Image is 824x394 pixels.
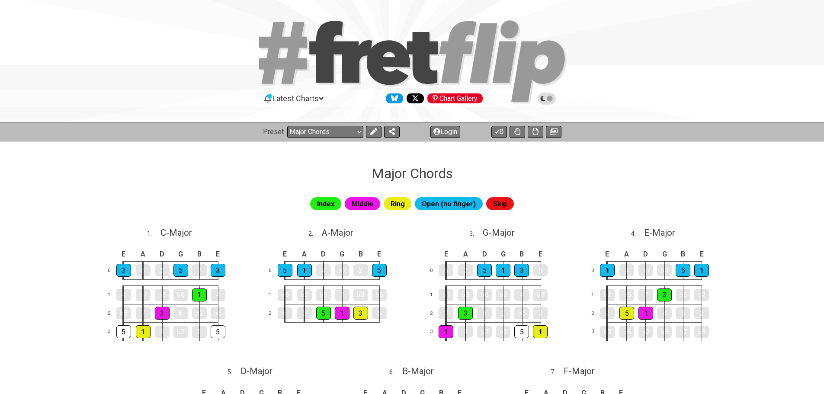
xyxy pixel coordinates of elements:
div: ♭6 [173,289,188,301]
div: ♭3 [600,326,615,338]
div: 7 [638,289,653,301]
td: B [351,247,370,261]
span: D - Major [240,366,273,376]
div: ♭6 [372,289,387,301]
div: ♭2 [600,289,615,301]
div: 2 [297,307,312,319]
div: 3 [514,264,529,277]
div: Chart Gallery [427,93,483,103]
span: 4 . [631,229,644,239]
div: 5 [316,307,331,320]
td: E [370,247,388,261]
div: 3 [458,307,473,320]
span: 7 . [551,368,564,377]
div: 4 [619,264,634,276]
div: ♭2 [638,326,653,338]
td: 1 [586,286,607,304]
div: 6 [372,307,387,319]
div: ♭2 [192,307,207,319]
div: ♭3 [657,264,672,276]
div: ♭7 [439,289,453,301]
td: E [436,247,456,261]
div: 7 [533,307,548,319]
span: Middle [352,198,373,210]
td: 1 [264,286,285,304]
div: ♭3 [155,289,170,301]
div: 1 [439,325,453,338]
span: 6 . [389,368,402,377]
button: Share Preset [384,126,400,138]
td: D [314,247,333,261]
td: 2 [264,304,285,323]
button: Toggle Dexterity for all fretkits [510,126,525,138]
a: #fretflip at Pinterest [424,93,483,103]
div: ♭2 [694,289,709,301]
div: 2 [496,307,510,319]
div: 2 [600,307,615,319]
div: 3 [657,288,672,301]
div: 6 [278,307,292,319]
div: 6 [439,264,453,276]
span: C - Major [160,227,192,238]
span: Ring [391,198,405,210]
td: D [153,247,172,261]
div: ♭3 [496,326,510,338]
td: E [693,247,711,261]
span: A - Major [321,227,353,238]
div: ♭6 [676,289,690,301]
td: 1 [425,286,446,304]
td: 2 [425,304,446,323]
span: B - Major [402,366,434,376]
div: ♭7 [638,264,653,276]
div: ♭7 [533,289,548,301]
div: 2 [192,326,207,338]
td: G [494,247,513,261]
div: 4 [657,307,672,319]
td: 1 [103,286,123,304]
a: Follow #fretflip at X [403,93,424,103]
h1: Major Chords [372,165,453,182]
div: 5 [278,264,292,277]
div: ♭2 [297,289,312,301]
div: 3 [353,307,368,320]
div: 7 [136,307,151,319]
td: E [208,247,227,261]
td: A [295,247,314,261]
div: 7 [335,289,349,301]
div: 4 [514,289,529,301]
td: 3 [425,323,446,341]
div: 1 [297,264,312,277]
div: 1 [136,325,151,338]
td: G [333,247,351,261]
div: 7 [439,307,453,319]
span: G - Major [483,227,515,238]
div: 4 [316,264,331,276]
td: A [456,247,475,261]
span: E - Major [644,227,675,238]
div: ♭5 [514,307,529,319]
div: 2 [353,264,368,276]
div: ♭7 [477,326,492,338]
div: ♭5 [211,307,225,319]
span: Index [317,198,334,210]
td: 3 [586,323,607,341]
div: ♭3 [694,326,709,338]
div: ♭7 [173,326,188,338]
td: B [190,247,208,261]
div: 1 [192,288,207,301]
span: Preset [263,128,284,136]
td: B [513,247,531,261]
div: 3 [155,307,170,320]
span: Toggle light / dark theme [542,95,552,103]
button: 0 [491,126,507,138]
span: 2 . [308,229,321,239]
div: 5 [372,264,387,277]
div: 2 [155,264,170,276]
div: ♭6 [477,289,492,301]
div: 7 [192,264,207,276]
span: F - Major [564,366,595,376]
td: 2 [103,304,123,323]
div: 3 [211,264,225,277]
td: E [531,247,550,261]
span: Skip [493,198,507,210]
